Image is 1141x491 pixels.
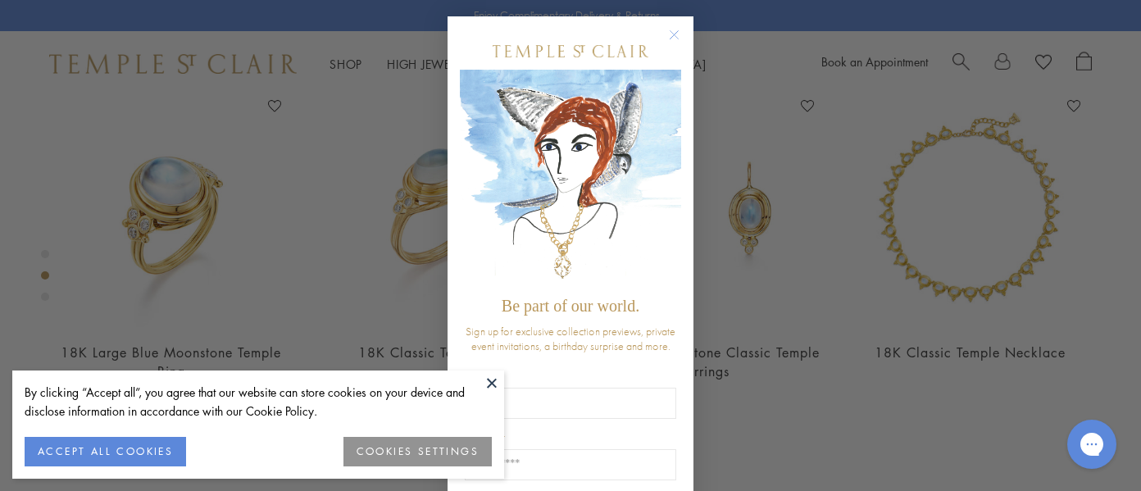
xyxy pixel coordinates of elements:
[25,437,186,466] button: ACCEPT ALL COOKIES
[465,388,676,419] input: Email
[466,324,675,353] span: Sign up for exclusive collection previews, private event invitations, a birthday surprise and more.
[672,33,693,53] button: Close dialog
[460,70,681,289] img: c4a9eb12-d91a-4d4a-8ee0-386386f4f338.jpeg
[502,297,639,315] span: Be part of our world.
[25,383,492,421] div: By clicking “Accept all”, you agree that our website can store cookies on your device and disclos...
[1059,414,1125,475] iframe: Gorgias live chat messenger
[343,437,492,466] button: COOKIES SETTINGS
[493,45,648,57] img: Temple St. Clair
